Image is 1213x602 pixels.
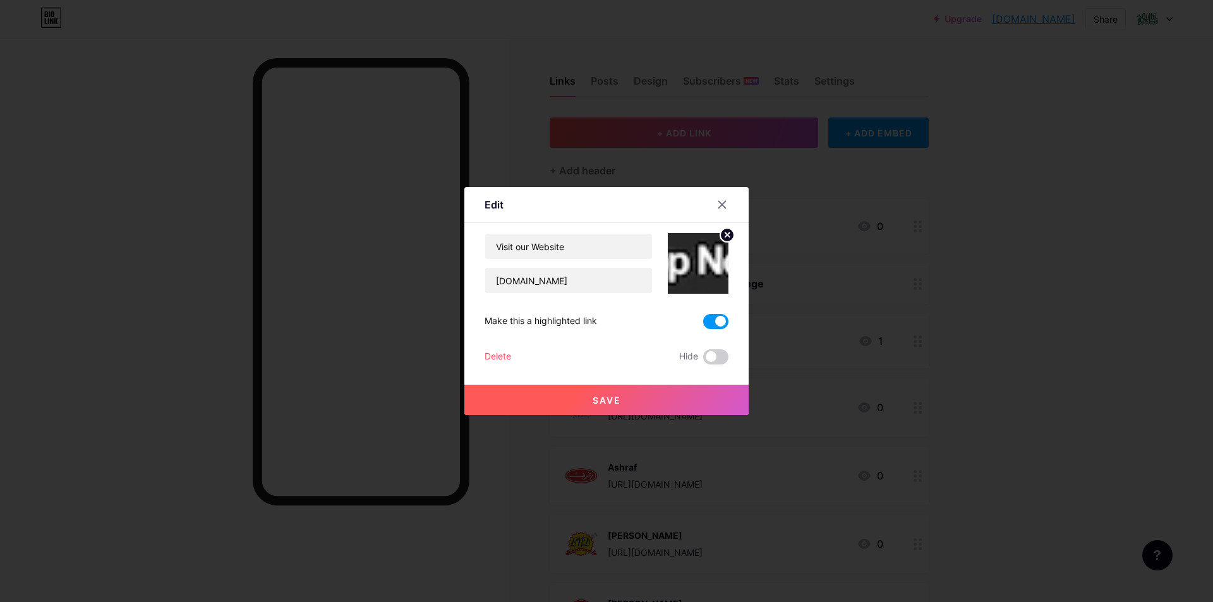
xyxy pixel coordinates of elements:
span: Save [593,395,621,406]
input: URL [485,268,652,293]
span: Hide [679,349,698,364]
img: link_thumbnail [668,233,728,294]
div: Edit [485,197,504,212]
div: Make this a highlighted link [485,314,597,329]
button: Save [464,385,749,415]
div: Delete [485,349,511,364]
input: Title [485,234,652,259]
